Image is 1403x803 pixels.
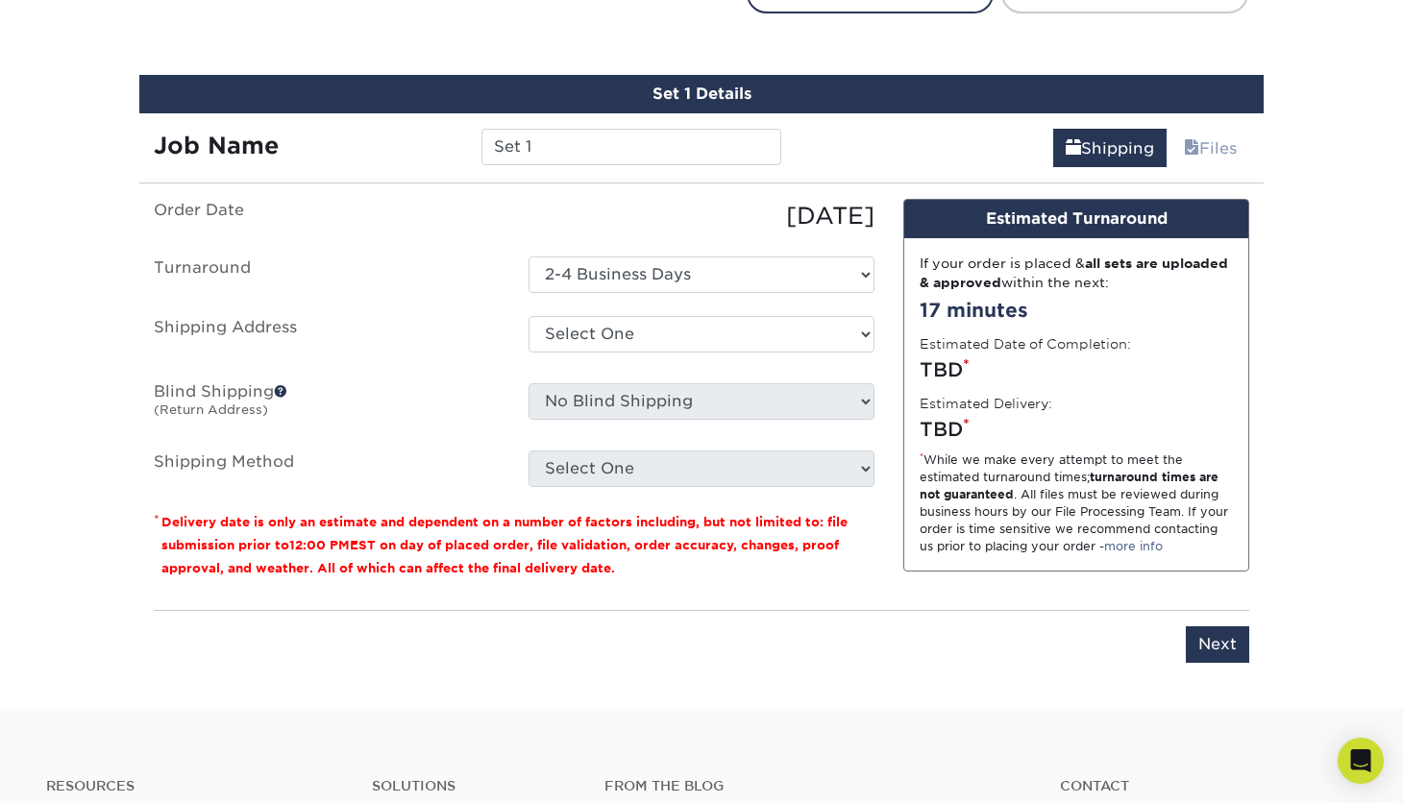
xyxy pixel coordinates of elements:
[514,199,889,233] div: [DATE]
[139,75,1264,113] div: Set 1 Details
[154,132,279,159] strong: Job Name
[604,778,1008,794] h4: From the Blog
[289,538,350,552] span: 12:00 PM
[1186,626,1249,663] input: Next
[920,254,1233,293] div: If your order is placed & within the next:
[154,402,268,417] small: (Return Address)
[139,450,514,487] label: Shipping Method
[139,256,514,293] label: Turnaround
[372,778,576,794] h4: Solutions
[139,383,514,427] label: Blind Shipping
[1338,738,1384,784] div: Open Intercom Messenger
[920,296,1233,325] div: 17 minutes
[1171,129,1249,167] a: Files
[46,778,343,794] h4: Resources
[920,415,1233,444] div: TBD
[139,316,514,360] label: Shipping Address
[1066,139,1081,158] span: shipping
[920,394,1052,413] label: Estimated Delivery:
[1184,139,1199,158] span: files
[1053,129,1167,167] a: Shipping
[1104,539,1163,553] a: more info
[139,199,514,233] label: Order Date
[161,515,848,575] small: Delivery date is only an estimate and dependent on a number of factors including, but not limited...
[904,200,1248,238] div: Estimated Turnaround
[920,451,1233,555] div: While we make every attempt to meet the estimated turnaround times; . All files must be reviewed ...
[481,129,780,165] input: Enter a job name
[1060,778,1357,794] a: Contact
[920,355,1233,384] div: TBD
[920,334,1131,353] label: Estimated Date of Completion:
